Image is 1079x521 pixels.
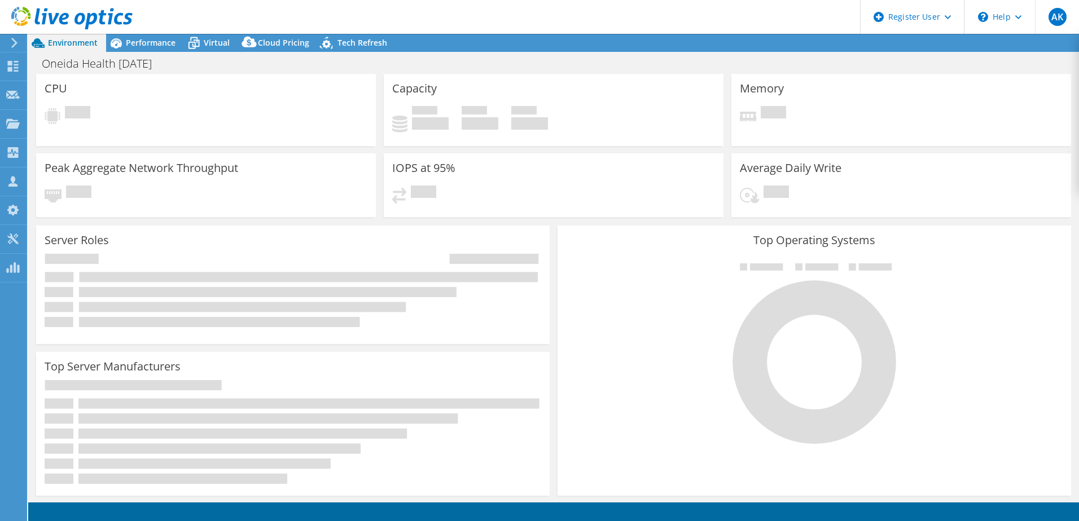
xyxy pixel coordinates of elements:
span: Performance [126,37,176,48]
span: Pending [761,106,786,121]
span: Virtual [204,37,230,48]
h4: 0 GiB [462,117,498,130]
span: Used [412,106,437,117]
span: Total [511,106,537,117]
h3: IOPS at 95% [392,162,455,174]
h3: Top Operating Systems [566,234,1063,246]
h3: Memory [740,82,784,95]
h3: Peak Aggregate Network Throughput [45,162,238,174]
span: Free [462,106,487,117]
h3: Server Roles [45,234,109,246]
h1: Oneida Health [DATE] [37,58,169,70]
h3: Top Server Manufacturers [45,360,181,373]
span: Pending [764,186,789,201]
span: Cloud Pricing [258,37,309,48]
span: Pending [66,186,91,201]
h3: Capacity [392,82,437,95]
span: Tech Refresh [337,37,387,48]
span: Pending [411,186,436,201]
svg: \n [978,12,988,22]
h4: 0 GiB [511,117,548,130]
span: AK [1049,8,1067,26]
h3: CPU [45,82,67,95]
span: Pending [65,106,90,121]
h4: 0 GiB [412,117,449,130]
span: Environment [48,37,98,48]
h3: Average Daily Write [740,162,841,174]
